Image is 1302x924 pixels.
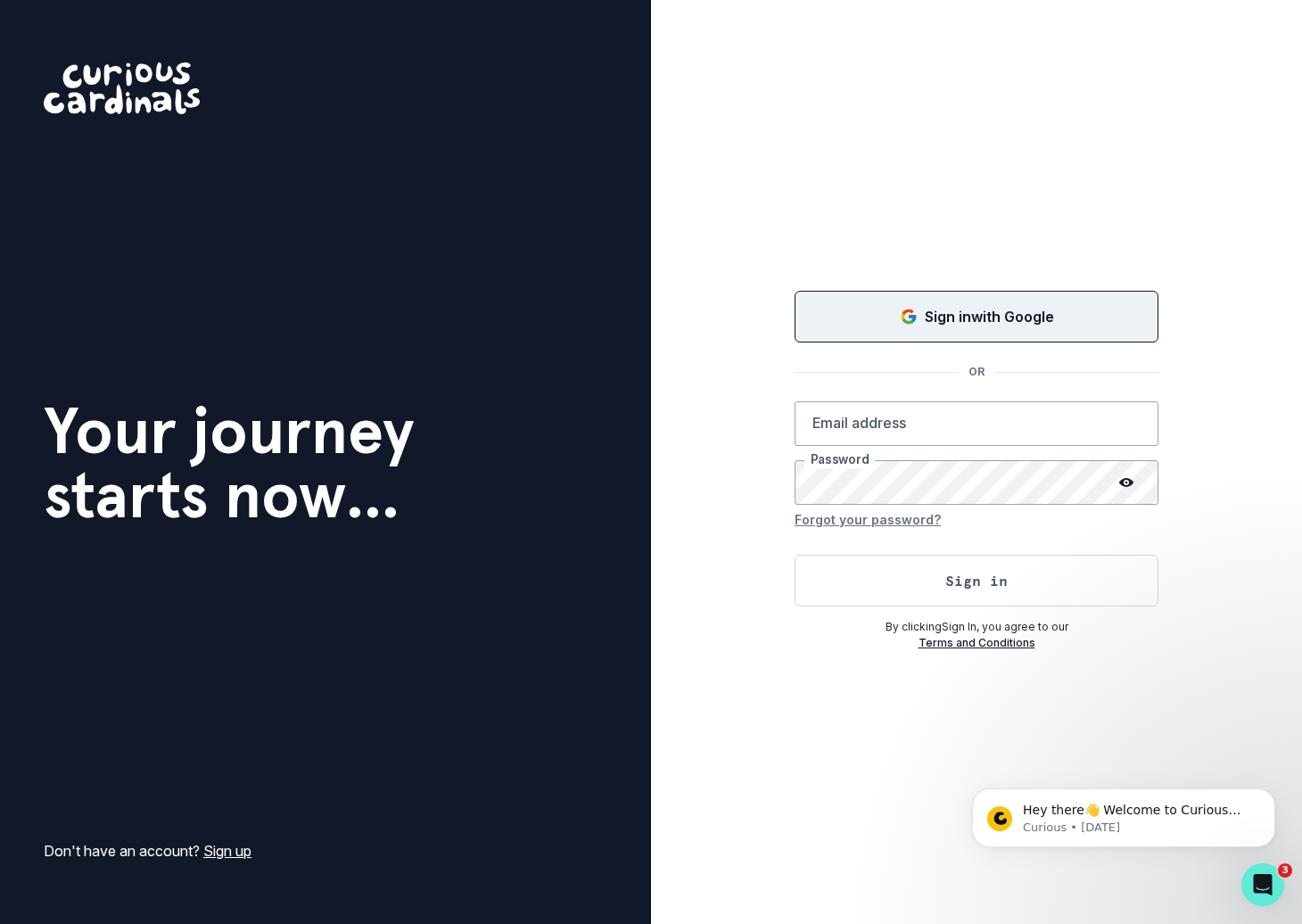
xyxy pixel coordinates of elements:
[795,505,941,533] button: Forgot your password?
[925,306,1054,327] p: Sign in with Google
[203,842,251,860] a: Sign up
[44,62,200,114] img: Curious Cardinals Logo
[795,619,1158,635] p: By clicking Sign In , you agree to our
[44,399,415,527] h1: Your journey starts now...
[78,69,308,85] p: Message from Curious, sent 31w ago
[795,555,1158,606] button: Sign in
[945,751,1302,876] iframe: Intercom notifications message
[78,52,304,154] span: Hey there👋 Welcome to Curious Cardinals 🙌 Take a look around! If you have any questions or are ex...
[44,840,251,862] p: Don't have an account?
[958,364,995,380] p: OR
[795,291,1158,342] button: Sign in with Google (GSuite)
[1278,863,1292,878] span: 3
[1241,863,1284,906] iframe: Intercom live chat
[919,636,1035,649] a: Terms and Conditions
